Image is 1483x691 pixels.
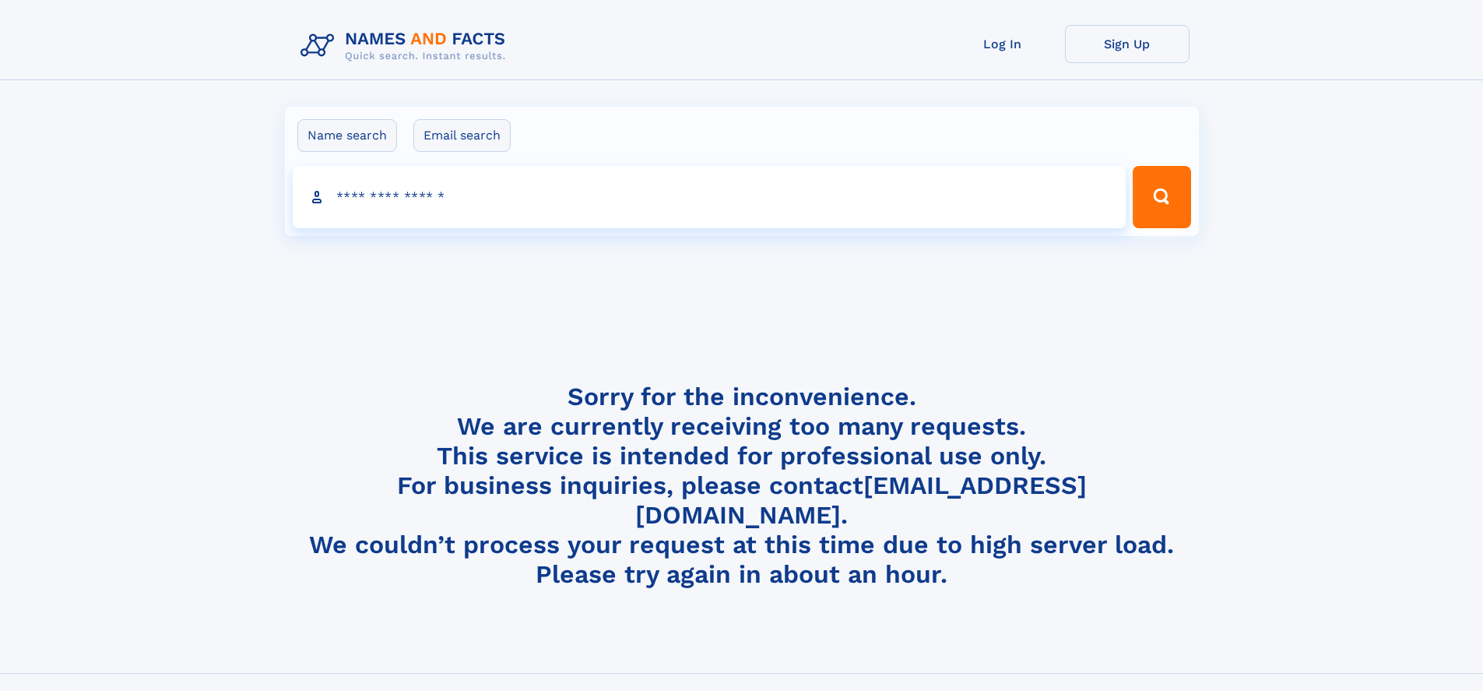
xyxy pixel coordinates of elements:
[940,25,1065,63] a: Log In
[413,119,511,152] label: Email search
[1065,25,1190,63] a: Sign Up
[297,119,397,152] label: Name search
[1133,166,1190,228] button: Search Button
[294,382,1190,590] h4: Sorry for the inconvenience. We are currently receiving too many requests. This service is intend...
[294,25,518,67] img: Logo Names and Facts
[293,166,1126,228] input: search input
[635,471,1087,530] a: [EMAIL_ADDRESS][DOMAIN_NAME]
